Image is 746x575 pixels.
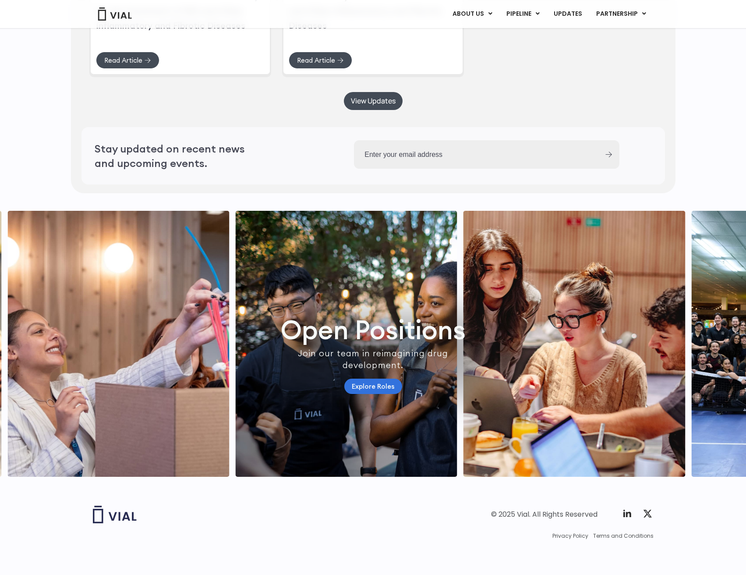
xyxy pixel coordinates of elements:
[236,211,457,477] div: 1 / 6
[104,57,142,64] span: Read Article
[96,52,159,69] a: Read Article
[593,532,654,540] a: Terms and Conditions
[354,140,598,169] input: Enter your email address
[289,52,352,69] a: Read Article
[97,7,132,21] img: Vial Logo
[95,142,265,170] h2: Stay updated on recent news and upcoming events.
[236,211,457,477] img: http://Group%20of%20people%20smiling%20wearing%20aprons
[344,92,403,110] a: View Updates
[7,211,229,477] div: 6 / 6
[351,98,396,104] span: View Updates
[93,506,137,523] img: Vial logo wih "Vial" spelled out
[605,152,612,157] input: Submit
[344,379,402,394] a: Explore Roles
[547,7,589,21] a: UPDATES
[491,510,598,519] div: © 2025 Vial. All Rights Reserved
[552,532,588,540] a: Privacy Policy
[297,57,335,64] span: Read Article
[589,7,653,21] a: PARTNERSHIPMenu Toggle
[499,7,546,21] a: PIPELINEMenu Toggle
[463,211,685,477] div: 2 / 6
[445,7,499,21] a: ABOUT USMenu Toggle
